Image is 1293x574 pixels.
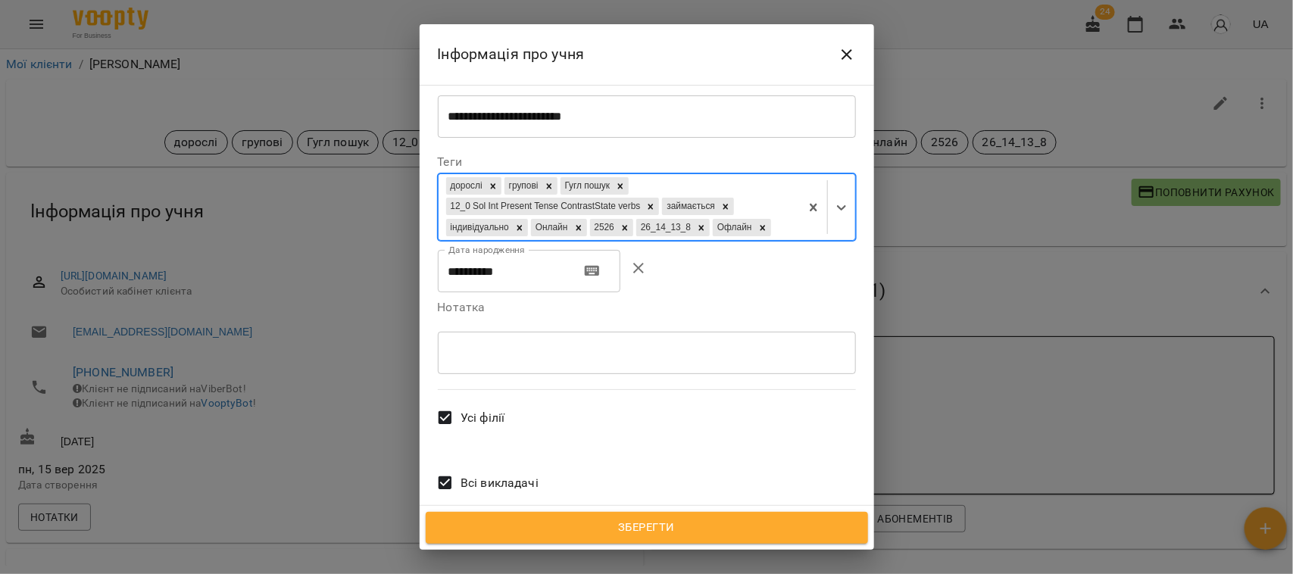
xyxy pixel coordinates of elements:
button: Close [829,36,865,73]
span: Всі викладачі [461,474,539,492]
span: Зберегти [442,518,851,538]
div: 12_0 Sol Int Present Tense ContrastState verbs [446,198,643,215]
div: дорослі [446,177,485,195]
div: Онлайн [531,219,570,236]
div: 26_14_13_8 [636,219,693,236]
div: групові [504,177,541,195]
span: Усі філії [461,409,504,427]
div: індивідуально [446,219,511,236]
div: займається [662,198,717,215]
label: Теги [438,156,856,168]
div: Гугл пошук [561,177,613,195]
div: 2526 [590,219,617,236]
div: Офлайн [713,219,754,236]
label: Нотатка [438,301,856,314]
h6: Інформація про учня [438,42,585,66]
button: Зберегти [426,512,868,544]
